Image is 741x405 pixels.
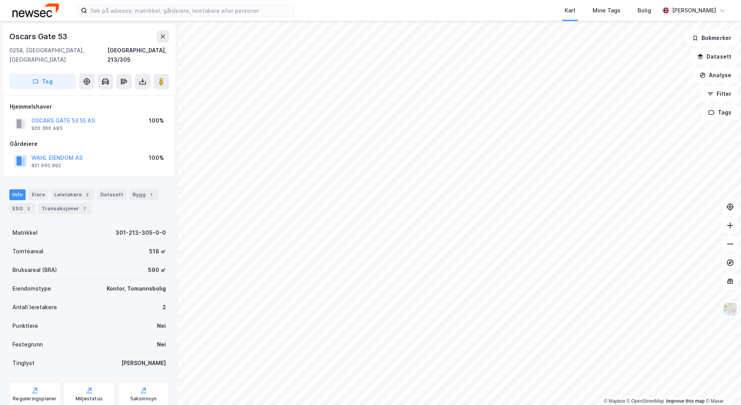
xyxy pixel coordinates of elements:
[686,30,738,46] button: Bokmerker
[12,228,38,237] div: Matrikkel
[604,398,625,404] a: Mapbox
[702,368,741,405] iframe: Chat Widget
[162,303,166,312] div: 2
[31,125,62,132] div: 920 360 483
[13,396,57,402] div: Reguleringsplaner
[9,46,107,64] div: 0258, [GEOGRAPHIC_DATA], [GEOGRAPHIC_DATA]
[51,189,94,200] div: Leietakere
[565,6,576,15] div: Kart
[593,6,620,15] div: Mine Tags
[693,67,738,83] button: Analyse
[12,247,43,256] div: Tomteareal
[12,3,59,17] img: newsec-logo.f6e21ccffca1b3a03d2d.png
[121,358,166,368] div: [PERSON_NAME]
[691,49,738,64] button: Datasett
[12,284,51,293] div: Eiendomstype
[157,340,166,349] div: Nei
[702,368,741,405] div: Kontrollprogram for chat
[10,139,169,149] div: Gårdeiere
[147,191,155,199] div: 1
[9,203,35,214] div: ESG
[115,228,166,237] div: 301-213-305-0-0
[672,6,716,15] div: [PERSON_NAME]
[76,396,103,402] div: Miljøstatus
[31,163,61,169] div: 821 650 992
[12,321,38,331] div: Punktleie
[12,303,57,312] div: Antall leietakere
[627,398,664,404] a: OpenStreetMap
[10,102,169,111] div: Hjemmelshaver
[9,30,69,43] div: Oscars Gate 53
[723,302,738,317] img: Z
[149,153,164,163] div: 100%
[701,86,738,102] button: Filter
[9,74,76,89] button: Tag
[24,205,32,213] div: 2
[12,358,34,368] div: Tinglyst
[702,105,738,120] button: Tags
[148,265,166,275] div: 590 ㎡
[130,396,157,402] div: Saksinnsyn
[12,265,57,275] div: Bruksareal (BRA)
[107,46,169,64] div: [GEOGRAPHIC_DATA], 213/305
[38,203,91,214] div: Transaksjoner
[149,116,164,125] div: 100%
[107,284,166,293] div: Kontor, Tomannsbolig
[87,5,294,16] input: Søk på adresse, matrikkel, gårdeiere, leietakere eller personer
[97,189,126,200] div: Datasett
[81,205,88,213] div: 7
[157,321,166,331] div: Nei
[9,189,26,200] div: Info
[129,189,158,200] div: Bygg
[29,189,48,200] div: Eiere
[149,247,166,256] div: 518 ㎡
[12,340,43,349] div: Festegrunn
[83,191,91,199] div: 2
[638,6,651,15] div: Bolig
[666,398,705,404] a: Improve this map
